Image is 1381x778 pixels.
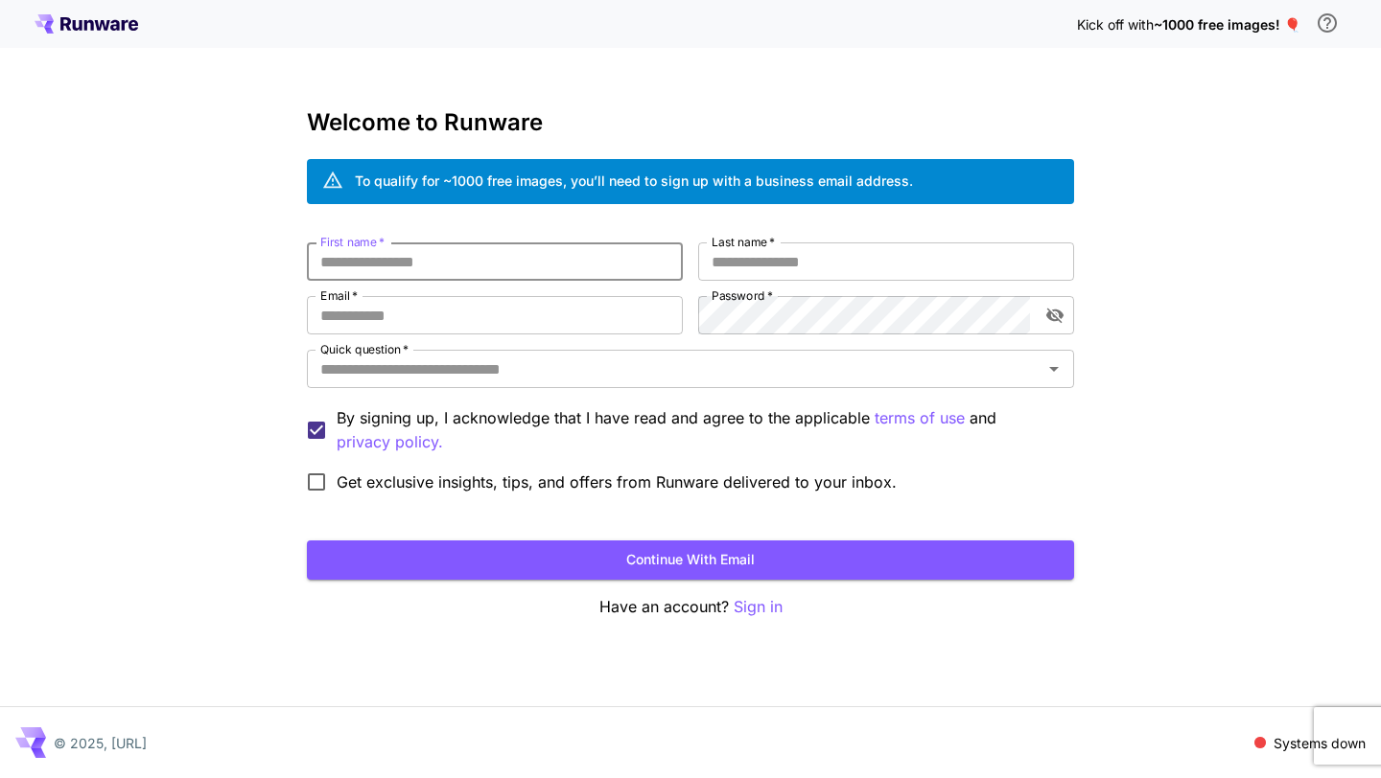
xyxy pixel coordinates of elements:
label: Password [712,287,773,304]
label: First name [320,234,385,250]
button: By signing up, I acknowledge that I have read and agree to the applicable terms of use and [337,430,443,454]
p: By signing up, I acknowledge that I have read and agree to the applicable and [337,406,1059,454]
label: Last name [712,234,775,250]
label: Email [320,287,358,304]
label: Quick question [320,341,409,357]
span: ~1000 free images! 🎈 [1154,16,1300,33]
p: Have an account? [307,595,1074,619]
h3: Welcome to Runware [307,109,1074,136]
button: toggle password visibility [1038,298,1072,332]
p: Systems down [1274,733,1366,753]
div: To qualify for ~1000 free images, you’ll need to sign up with a business email address. [355,171,913,191]
button: In order to qualify for free credit, you need to sign up with a business email address and click ... [1308,4,1346,42]
button: Open [1041,355,1067,382]
p: privacy policy. [337,430,443,454]
p: © 2025, [URL] [54,733,147,753]
p: terms of use [875,406,965,430]
span: Kick off with [1077,16,1154,33]
span: Get exclusive insights, tips, and offers from Runware delivered to your inbox. [337,470,897,493]
button: By signing up, I acknowledge that I have read and agree to the applicable and privacy policy. [875,406,965,430]
button: Sign in [734,595,783,619]
button: Continue with email [307,540,1074,580]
